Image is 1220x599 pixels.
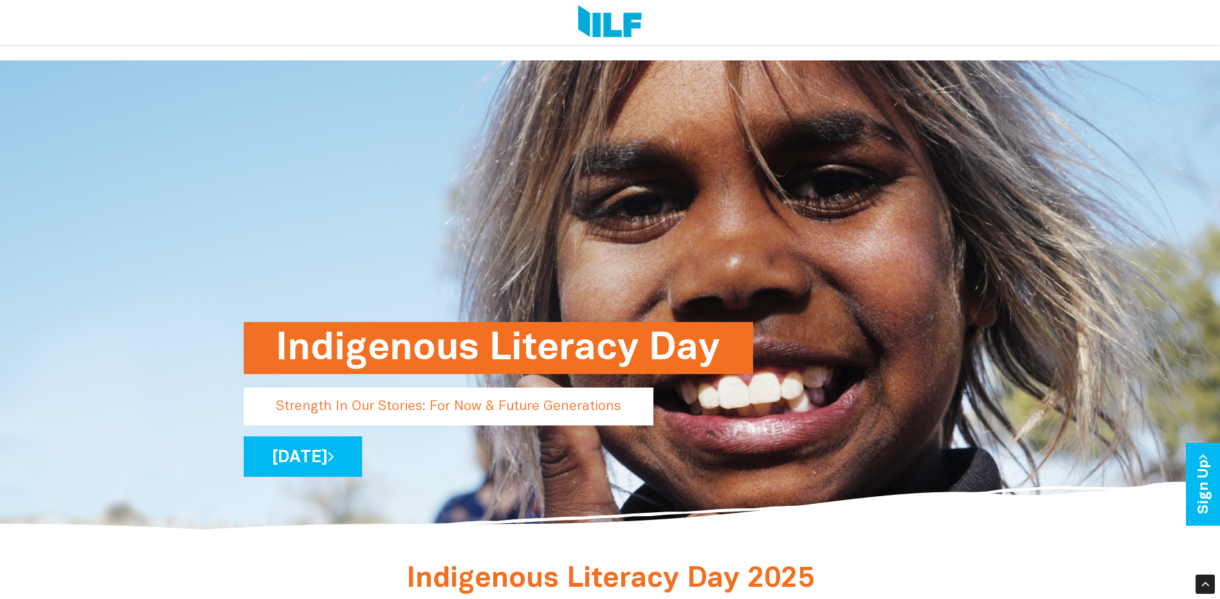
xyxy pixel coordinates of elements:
[578,5,642,40] img: Logo
[276,322,721,374] h1: Indigenous Literacy Day
[244,436,362,477] a: [DATE]
[406,566,814,593] span: Indigenous Literacy Day 2025
[244,388,653,425] p: Strength In Our Stories: For Now & Future Generations
[1196,575,1215,594] div: Scroll Back to Top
